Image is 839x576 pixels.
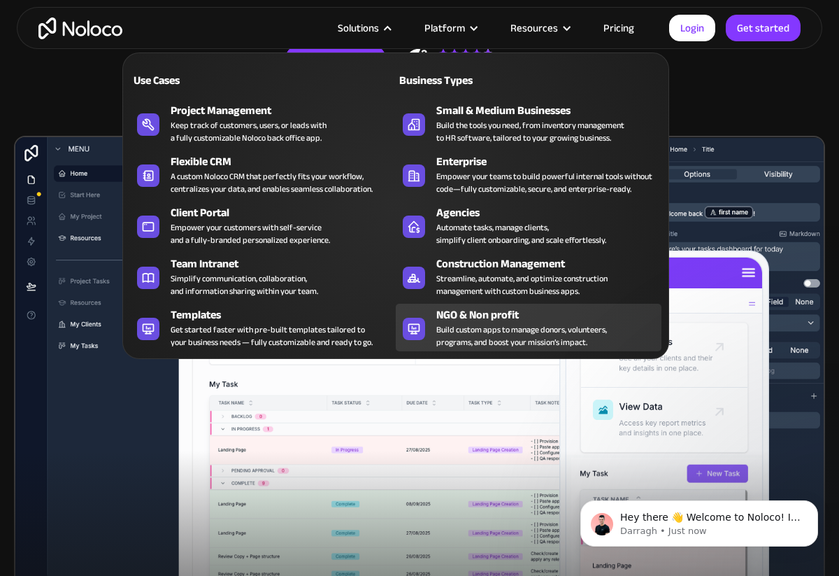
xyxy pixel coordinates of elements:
[38,17,122,39] a: home
[122,33,669,359] nav: Solutions
[726,15,801,41] a: Get started
[171,221,330,246] div: Empower your customers with self-service and a fully-branded personalized experience.
[130,253,396,300] a: Team IntranetSimplify communication, collaboration,and information sharing within your team.
[130,150,396,198] a: Flexible CRMA custom Noloco CRM that perfectly fits your workflow,centralizes your data, and enab...
[396,202,661,249] a: AgenciesAutomate tasks, manage clients,simplify client onboarding, and scale effortlessly.
[436,119,624,144] div: Build the tools you need, from inventory management to HR software, tailored to your growing busi...
[424,19,465,37] div: Platform
[171,272,318,297] div: Simplify communication, collaboration, and information sharing within your team.
[396,72,523,89] div: Business Types
[171,119,327,144] div: Keep track of customers, users, or leads with a fully customizable Noloco back office app.
[130,64,396,96] a: Use Cases
[436,221,606,246] div: Automate tasks, manage clients, simplify client onboarding, and scale effortlessly.
[436,102,668,119] div: Small & Medium Businesses
[338,19,379,37] div: Solutions
[669,15,715,41] a: Login
[130,72,257,89] div: Use Cases
[171,255,402,272] div: Team Intranet
[396,64,661,96] a: Business Types
[396,253,661,300] a: Construction ManagementStreamline, automate, and optimize constructionmanagement with custom busi...
[171,323,373,349] div: Get started faster with pre-built templates tailored to your business needs — fully customizable ...
[436,170,654,195] div: Empower your teams to build powerful internal tools without code—fully customizable, secure, and ...
[171,102,402,119] div: Project Management
[407,19,493,37] div: Platform
[436,255,668,272] div: Construction Management
[130,99,396,147] a: Project ManagementKeep track of customers, users, or leads witha fully customizable Noloco back o...
[171,170,373,195] div: A custom Noloco CRM that perfectly fits your workflow, centralizes your data, and enables seamles...
[320,19,407,37] div: Solutions
[396,99,661,147] a: Small & Medium BusinessesBuild the tools you need, from inventory managementto HR software, tailo...
[396,304,661,351] a: NGO & Non profitBuild custom apps to manage donors, volunteers,programs, and boost your mission’s...
[396,150,661,198] a: EnterpriseEmpower your teams to build powerful internal tools without code—fully customizable, se...
[436,272,608,297] div: Streamline, automate, and optimize construction management with custom business apps.
[130,304,396,351] a: TemplatesGet started faster with pre-built templates tailored toyour business needs — fully custo...
[436,323,607,349] div: Build custom apps to manage donors, volunteers, programs, and boost your mission’s impact.
[436,153,668,170] div: Enterprise
[436,307,668,323] div: NGO & Non profit
[586,19,652,37] a: Pricing
[171,307,402,323] div: Templates
[510,19,558,37] div: Resources
[171,204,402,221] div: Client Portal
[559,471,839,569] iframe: Intercom notifications message
[130,202,396,249] a: Client PortalEmpower your customers with self-serviceand a fully-branded personalized experience.
[171,153,402,170] div: Flexible CRM
[493,19,586,37] div: Resources
[436,204,668,221] div: Agencies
